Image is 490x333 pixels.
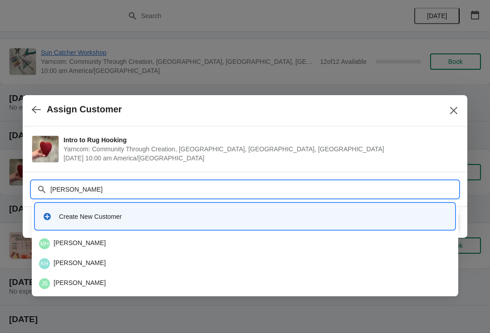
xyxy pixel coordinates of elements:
span: Yarncom: Community Through Creation, [GEOGRAPHIC_DATA], [GEOGRAPHIC_DATA], [GEOGRAPHIC_DATA] [64,145,454,154]
li: Jane Bethge [32,273,458,293]
text: JB [41,280,48,287]
h2: Assign Customer [47,104,122,115]
span: Melba Holley [39,238,50,249]
text: KH [41,261,49,267]
span: Katie Holley [39,258,50,269]
span: Jane Bethge [39,278,50,289]
span: Intro to Rug Hooking [64,135,454,145]
img: Intro to Rug Hooking | Yarncom: Community Through Creation, Olive Boulevard, Creve Coeur, MO, USA... [32,136,59,162]
span: [DATE] 10:00 am America/[GEOGRAPHIC_DATA] [64,154,454,163]
button: Close [446,102,462,119]
text: MH [40,241,49,247]
div: [PERSON_NAME] [39,238,451,249]
div: [PERSON_NAME] [39,278,451,289]
li: Katie Holley [32,253,458,273]
div: Create New Customer [59,212,447,221]
div: [PERSON_NAME] [39,258,451,269]
li: Melba Holley [32,235,458,253]
input: Search customer name or email [50,181,458,198]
